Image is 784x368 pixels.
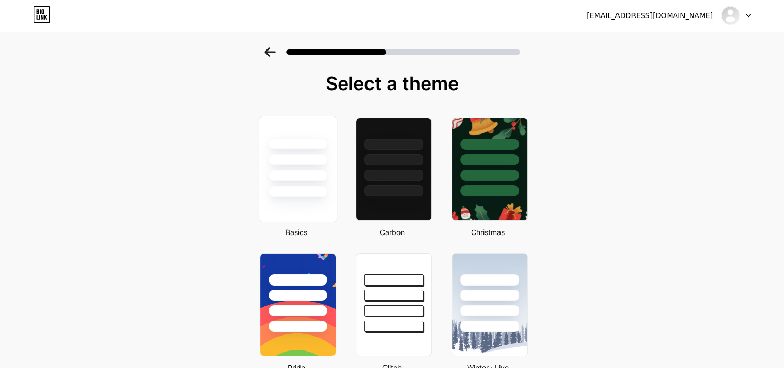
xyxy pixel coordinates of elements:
[587,10,713,21] div: [EMAIL_ADDRESS][DOMAIN_NAME]
[353,227,432,238] div: Carbon
[257,227,336,238] div: Basics
[448,227,528,238] div: Christmas
[721,6,740,25] img: pearlprecision
[256,73,529,94] div: Select a theme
